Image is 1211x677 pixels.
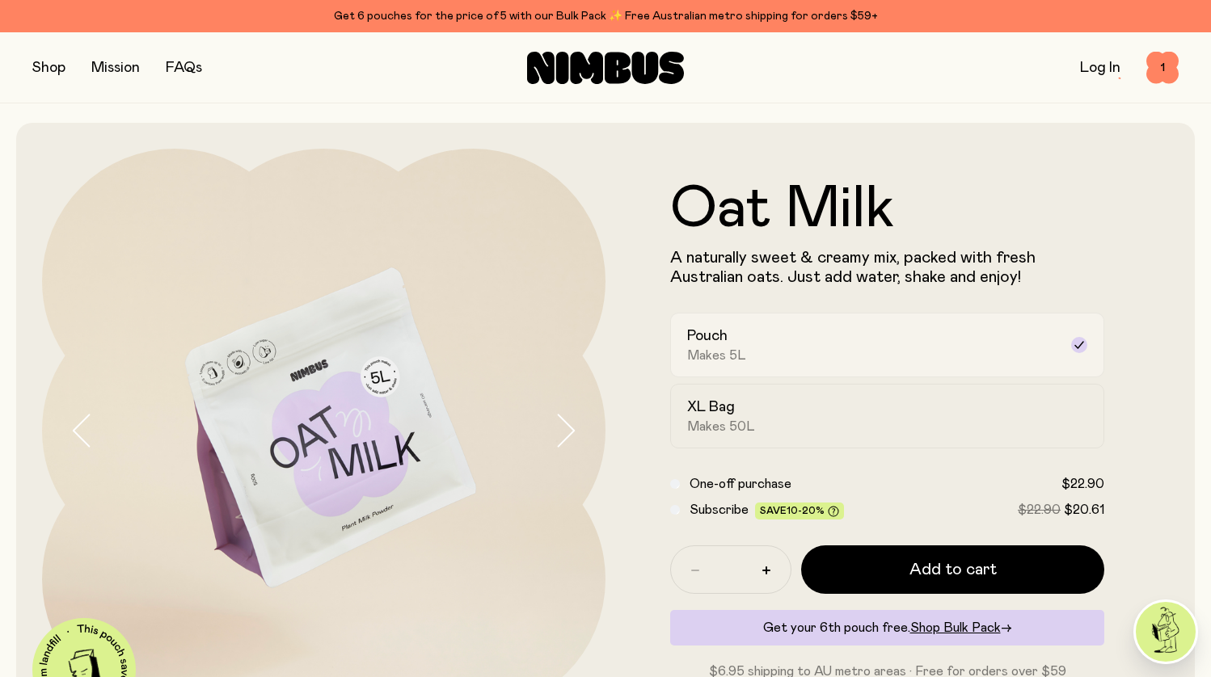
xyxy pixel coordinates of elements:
div: Get your 6th pouch free. [670,610,1104,645]
button: 1 [1146,52,1179,84]
h1: Oat Milk [670,180,1104,238]
span: Add to cart [909,558,997,581]
span: Makes 50L [687,418,755,435]
span: 10-20% [787,506,825,515]
button: Add to cart [801,545,1104,594]
a: Mission [91,61,140,75]
img: agent [1136,602,1196,662]
span: $20.61 [1064,503,1104,516]
div: Get 6 pouches for the price of 5 with our Bulk Pack ✨ Free Australian metro shipping for orders $59+ [32,6,1179,26]
a: Log In [1080,61,1120,75]
span: Shop Bulk Pack [910,621,1001,634]
a: FAQs [166,61,202,75]
h2: Pouch [687,326,728,346]
span: $22.90 [1018,503,1061,516]
a: Shop Bulk Pack→ [910,621,1012,634]
span: Subscribe [690,503,749,516]
h2: XL Bag [687,397,735,417]
p: A naturally sweet & creamy mix, packed with fresh Australian oats. Just add water, shake and enjoy! [670,248,1104,287]
span: Makes 5L [687,347,746,364]
span: Save [760,506,839,518]
span: One-off purchase [690,477,791,490]
span: $22.90 [1061,477,1104,490]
